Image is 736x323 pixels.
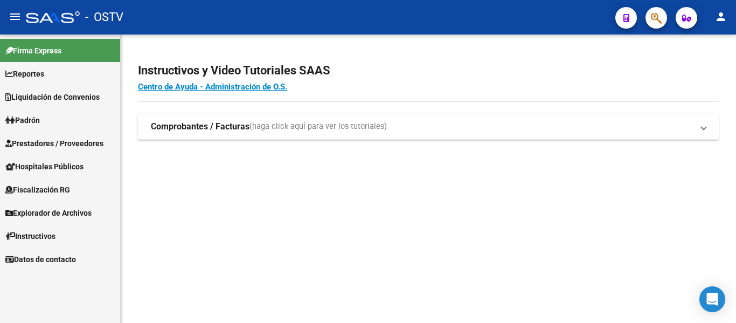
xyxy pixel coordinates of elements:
[138,114,719,140] mat-expansion-panel-header: Comprobantes / Facturas(haga click aquí para ver los tutoriales)
[151,121,249,133] strong: Comprobantes / Facturas
[5,138,103,149] span: Prestadores / Proveedores
[5,253,76,265] span: Datos de contacto
[5,161,84,173] span: Hospitales Públicos
[699,286,725,312] div: Open Intercom Messenger
[714,10,727,23] mat-icon: person
[138,60,719,81] h2: Instructivos y Video Tutoriales SAAS
[5,45,61,57] span: Firma Express
[5,114,40,126] span: Padrón
[5,184,70,196] span: Fiscalización RG
[85,5,123,29] span: - OSTV
[5,91,100,103] span: Liquidación de Convenios
[9,10,22,23] mat-icon: menu
[5,207,92,219] span: Explorador de Archivos
[138,82,287,92] a: Centro de Ayuda - Administración de O.S.
[249,121,387,133] span: (haga click aquí para ver los tutoriales)
[5,68,44,80] span: Reportes
[5,230,55,242] span: Instructivos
